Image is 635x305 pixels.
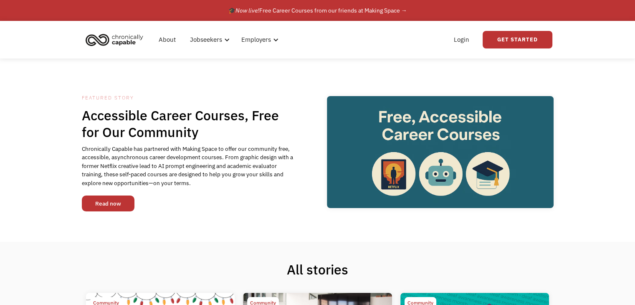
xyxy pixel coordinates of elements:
[228,5,407,15] div: 🎓 Free Career Courses from our friends at Making Space →
[449,26,474,53] a: Login
[83,30,149,49] a: home
[82,196,134,211] a: Read now
[241,35,271,45] div: Employers
[82,261,554,278] h1: All stories
[82,107,294,140] h1: Accessible Career Courses, Free for Our Community
[185,26,232,53] div: Jobseekers
[236,26,281,53] div: Employers
[235,7,259,14] em: Now live!
[82,93,294,103] div: Featured Story
[82,145,294,187] div: Chronically Capable has partnered with Making Space to offer our community free, accessible, asyn...
[83,30,146,49] img: Chronically Capable logo
[483,31,552,48] a: Get Started
[190,35,222,45] div: Jobseekers
[154,26,181,53] a: About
